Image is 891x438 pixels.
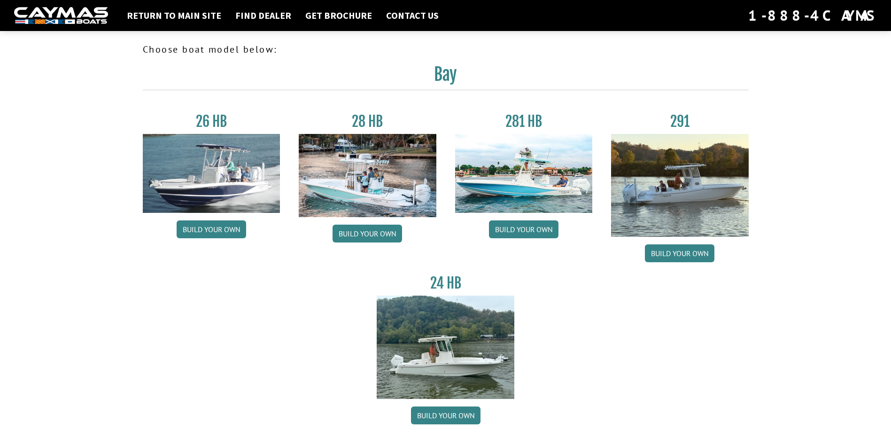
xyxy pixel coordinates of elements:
h2: Bay [143,64,749,90]
a: Build your own [489,220,558,238]
a: Return to main site [122,9,226,22]
a: Build your own [177,220,246,238]
h3: 26 HB [143,113,280,130]
img: 291_Thumbnail.jpg [611,134,749,237]
h3: 28 HB [299,113,436,130]
img: 28_hb_thumbnail_for_caymas_connect.jpg [299,134,436,217]
img: 26_new_photo_resized.jpg [143,134,280,213]
a: Find Dealer [231,9,296,22]
h3: 291 [611,113,749,130]
a: Build your own [411,407,480,424]
a: Build your own [333,225,402,242]
a: Build your own [645,244,714,262]
img: 24_HB_thumbnail.jpg [377,296,514,399]
p: Choose boat model below: [143,42,749,56]
img: white-logo-c9c8dbefe5ff5ceceb0f0178aa75bf4bb51f6bca0971e226c86eb53dfe498488.png [14,7,108,24]
div: 1-888-4CAYMAS [748,5,877,26]
h3: 281 HB [455,113,593,130]
img: 28-hb-twin.jpg [455,134,593,213]
a: Get Brochure [301,9,377,22]
h3: 24 HB [377,274,514,292]
a: Contact Us [381,9,443,22]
